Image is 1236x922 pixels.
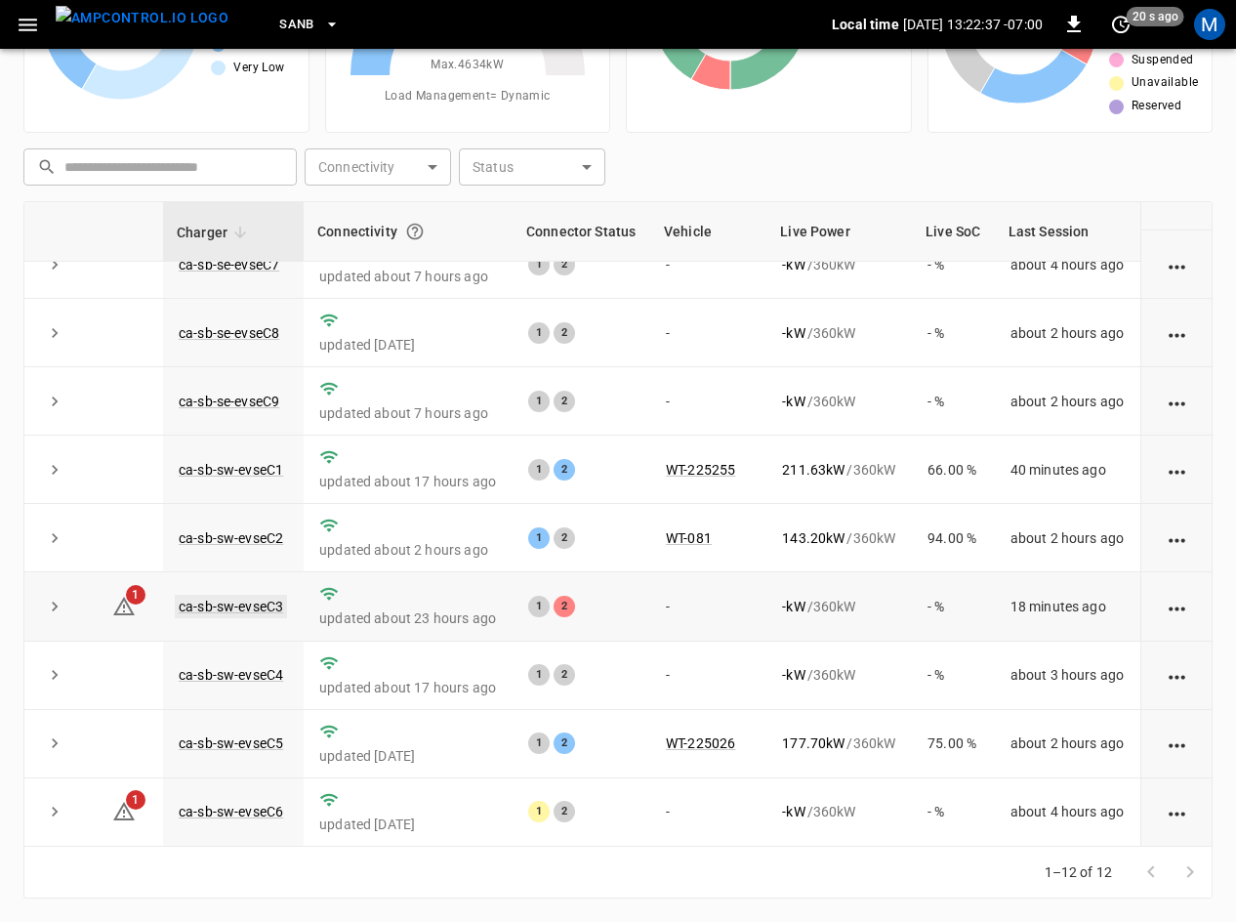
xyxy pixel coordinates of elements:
[1132,51,1194,70] span: Suspended
[995,367,1140,436] td: about 2 hours ago
[650,778,766,847] td: -
[528,322,550,344] div: 1
[912,299,995,367] td: - %
[782,460,845,480] p: 211.63 kW
[1127,7,1184,26] span: 20 s ago
[175,595,287,618] a: ca-sb-sw-evseC3
[319,746,497,766] p: updated [DATE]
[666,735,735,751] a: WT-225026
[1165,597,1189,616] div: action cell options
[319,815,497,834] p: updated [DATE]
[995,778,1140,847] td: about 4 hours ago
[40,797,69,826] button: expand row
[319,472,497,491] p: updated about 17 hours ago
[1165,323,1189,343] div: action cell options
[912,202,995,262] th: Live SoC
[385,87,551,106] span: Load Management = Dynamic
[319,335,497,355] p: updated [DATE]
[528,664,550,686] div: 1
[271,6,348,44] button: SanB
[912,710,995,778] td: 75.00 %
[233,59,284,78] span: Very Low
[554,527,575,549] div: 2
[179,257,279,272] a: ca-sb-se-evseC7
[40,729,69,758] button: expand row
[995,504,1140,572] td: about 2 hours ago
[782,665,896,685] div: / 360 kW
[1165,392,1189,411] div: action cell options
[554,322,575,344] div: 2
[782,255,896,274] div: / 360 kW
[782,597,804,616] p: - kW
[995,572,1140,641] td: 18 minutes ago
[912,572,995,641] td: - %
[1165,255,1189,274] div: action cell options
[126,790,145,810] span: 1
[782,802,804,821] p: - kW
[528,733,550,754] div: 1
[650,642,766,710] td: -
[177,221,253,244] span: Charger
[766,202,912,262] th: Live Power
[912,642,995,710] td: - %
[782,255,804,274] p: - kW
[40,660,69,690] button: expand row
[317,214,499,249] div: Connectivity
[179,667,283,683] a: ca-sb-sw-evseC4
[528,459,550,481] div: 1
[528,527,550,549] div: 1
[112,598,136,613] a: 1
[40,318,69,348] button: expand row
[179,325,279,341] a: ca-sb-se-evseC8
[554,733,575,754] div: 2
[1165,665,1189,685] div: action cell options
[782,392,896,411] div: / 360 kW
[554,254,575,275] div: 2
[40,250,69,279] button: expand row
[782,528,896,548] div: / 360 kW
[1165,528,1189,548] div: action cell options
[56,6,228,30] img: ampcontrol.io logo
[1132,97,1181,116] span: Reserved
[782,733,896,753] div: / 360 kW
[528,254,550,275] div: 1
[319,678,497,697] p: updated about 17 hours ago
[40,524,69,553] button: expand row
[782,528,845,548] p: 143.20 kW
[319,540,497,560] p: updated about 2 hours ago
[179,735,283,751] a: ca-sb-sw-evseC5
[666,462,735,478] a: WT-225255
[782,460,896,480] div: / 360 kW
[995,642,1140,710] td: about 3 hours ago
[40,455,69,484] button: expand row
[1132,73,1198,93] span: Unavailable
[650,230,766,299] td: -
[431,56,504,75] span: Max. 4634 kW
[650,299,766,367] td: -
[1165,802,1189,821] div: action cell options
[995,710,1140,778] td: about 2 hours ago
[1165,460,1189,480] div: action cell options
[528,801,550,822] div: 1
[179,530,283,546] a: ca-sb-sw-evseC2
[554,596,575,617] div: 2
[179,804,283,819] a: ca-sb-sw-evseC6
[1105,9,1136,40] button: set refresh interval
[1165,187,1189,206] div: action cell options
[554,391,575,412] div: 2
[126,585,145,605] span: 1
[650,572,766,641] td: -
[179,394,279,409] a: ca-sb-se-evseC9
[319,267,497,286] p: updated about 7 hours ago
[903,15,1043,34] p: [DATE] 13:22:37 -07:00
[782,392,804,411] p: - kW
[40,387,69,416] button: expand row
[832,15,899,34] p: Local time
[1165,733,1189,753] div: action cell options
[528,596,550,617] div: 1
[912,436,995,504] td: 66.00 %
[554,459,575,481] div: 2
[650,202,766,262] th: Vehicle
[554,801,575,822] div: 2
[650,367,766,436] td: -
